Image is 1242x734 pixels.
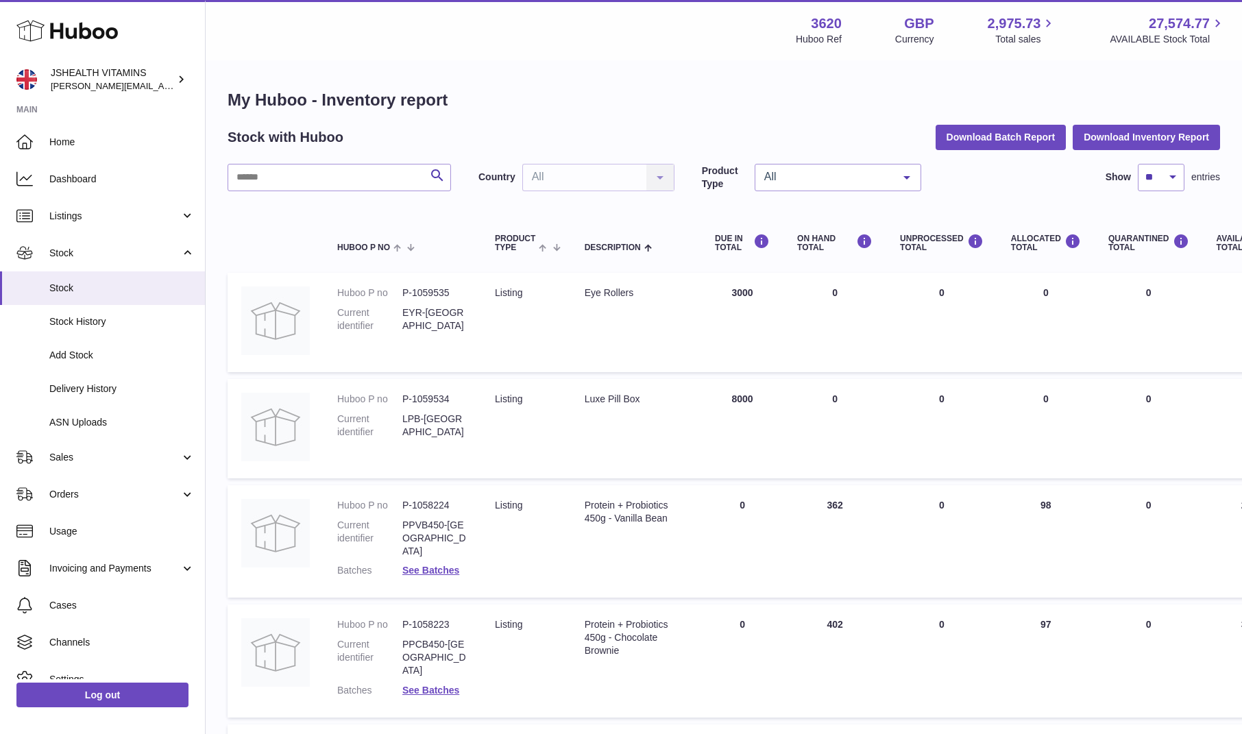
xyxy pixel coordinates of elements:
[783,604,886,717] td: 402
[402,519,467,558] dd: PPVB450-[GEOGRAPHIC_DATA]
[585,393,687,406] div: Luxe Pill Box
[1106,171,1131,184] label: Show
[997,485,1095,598] td: 98
[241,618,310,687] img: product image
[585,243,641,252] span: Description
[51,66,174,93] div: JSHEALTH VITAMINS
[402,306,467,332] dd: EYR-[GEOGRAPHIC_DATA]
[402,638,467,677] dd: PPCB450-[GEOGRAPHIC_DATA]
[886,379,997,478] td: 0
[337,243,390,252] span: Huboo P no
[895,33,934,46] div: Currency
[49,636,195,649] span: Channels
[995,33,1056,46] span: Total sales
[241,499,310,567] img: product image
[886,273,997,372] td: 0
[783,379,886,478] td: 0
[478,171,515,184] label: Country
[49,349,195,362] span: Add Stock
[495,619,522,630] span: listing
[761,170,893,184] span: All
[402,618,467,631] dd: P-1058223
[811,14,842,33] strong: 3620
[228,89,1220,111] h1: My Huboo - Inventory report
[702,164,748,191] label: Product Type
[402,413,467,439] dd: LPB-[GEOGRAPHIC_DATA]
[997,379,1095,478] td: 0
[1146,287,1152,298] span: 0
[495,393,522,404] span: listing
[49,282,195,295] span: Stock
[495,500,522,511] span: listing
[241,286,310,355] img: product image
[337,564,402,577] dt: Batches
[49,416,195,429] span: ASN Uploads
[936,125,1067,149] button: Download Batch Report
[49,247,180,260] span: Stock
[402,685,459,696] a: See Batches
[228,128,343,147] h2: Stock with Huboo
[988,14,1057,46] a: 2,975.73 Total sales
[49,315,195,328] span: Stock History
[1146,393,1152,404] span: 0
[585,499,687,525] div: Protein + Probiotics 450g - Vanilla Bean
[1110,33,1226,46] span: AVAILABLE Stock Total
[337,618,402,631] dt: Huboo P no
[701,273,783,372] td: 3000
[241,393,310,461] img: product image
[49,525,195,538] span: Usage
[904,14,934,33] strong: GBP
[783,485,886,598] td: 362
[701,379,783,478] td: 8000
[886,485,997,598] td: 0
[495,287,522,298] span: listing
[337,286,402,299] dt: Huboo P no
[900,234,984,252] div: UNPROCESSED Total
[886,604,997,717] td: 0
[402,499,467,512] dd: P-1058224
[49,451,180,464] span: Sales
[585,286,687,299] div: Eye Rollers
[51,80,275,91] span: [PERSON_NAME][EMAIL_ADDRESS][DOMAIN_NAME]
[49,173,195,186] span: Dashboard
[1146,500,1152,511] span: 0
[337,684,402,697] dt: Batches
[49,382,195,395] span: Delivery History
[1149,14,1210,33] span: 27,574.77
[337,499,402,512] dt: Huboo P no
[1011,234,1081,252] div: ALLOCATED Total
[49,210,180,223] span: Listings
[49,488,180,501] span: Orders
[997,604,1095,717] td: 97
[988,14,1041,33] span: 2,975.73
[1146,619,1152,630] span: 0
[997,273,1095,372] td: 0
[49,136,195,149] span: Home
[796,33,842,46] div: Huboo Ref
[1108,234,1189,252] div: QUARANTINED Total
[783,273,886,372] td: 0
[797,234,873,252] div: ON HAND Total
[402,286,467,299] dd: P-1059535
[1110,14,1226,46] a: 27,574.77 AVAILABLE Stock Total
[49,673,195,686] span: Settings
[49,562,180,575] span: Invoicing and Payments
[495,234,535,252] span: Product Type
[337,638,402,677] dt: Current identifier
[49,599,195,612] span: Cases
[701,485,783,598] td: 0
[337,393,402,406] dt: Huboo P no
[337,413,402,439] dt: Current identifier
[337,519,402,558] dt: Current identifier
[701,604,783,717] td: 0
[1191,171,1220,184] span: entries
[1073,125,1220,149] button: Download Inventory Report
[402,393,467,406] dd: P-1059534
[585,618,687,657] div: Protein + Probiotics 450g - Chocolate Brownie
[402,565,459,576] a: See Batches
[715,234,770,252] div: DUE IN TOTAL
[16,69,37,90] img: francesca@jshealthvitamins.com
[16,683,188,707] a: Log out
[337,306,402,332] dt: Current identifier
